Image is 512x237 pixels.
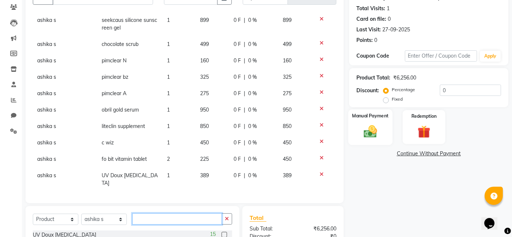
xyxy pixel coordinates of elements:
[248,16,257,24] span: 0 %
[37,57,56,64] span: ashika s
[283,172,292,179] span: 389
[356,15,386,23] div: Card on file:
[352,112,389,119] label: Manual Payment
[167,172,170,179] span: 1
[167,106,170,113] span: 1
[356,87,379,94] div: Discount:
[392,86,415,93] label: Percentage
[167,41,170,47] span: 1
[360,124,382,139] img: _cash.svg
[244,90,245,97] span: |
[37,41,56,47] span: ashika s
[414,124,434,140] img: _gift.svg
[244,123,245,130] span: |
[167,90,170,97] span: 1
[356,36,373,44] div: Points:
[293,225,342,233] div: ₹6,256.00
[234,16,241,24] span: 0 F
[167,57,170,64] span: 1
[167,123,170,129] span: 1
[200,41,209,47] span: 499
[248,57,257,65] span: 0 %
[167,139,170,146] span: 1
[200,17,209,23] span: 899
[234,73,241,81] span: 0 F
[200,172,209,179] span: 389
[248,73,257,81] span: 0 %
[244,225,293,233] div: Sub Total:
[387,5,390,12] div: 1
[356,52,404,60] div: Coupon Code
[480,51,501,62] button: Apply
[234,57,241,65] span: 0 F
[200,156,209,162] span: 225
[234,155,241,163] span: 0 F
[102,41,138,47] span: chocolate scrub
[244,57,245,65] span: |
[102,156,147,162] span: fo bit vitamin tablet
[248,90,257,97] span: 0 %
[200,74,209,80] span: 325
[167,17,170,23] span: 1
[234,172,241,179] span: 0 F
[283,106,292,113] span: 950
[374,36,377,44] div: 0
[356,5,385,12] div: Total Visits:
[244,16,245,24] span: |
[200,139,209,146] span: 450
[356,26,381,34] div: Last Visit:
[102,139,114,146] span: c wiz
[102,106,139,113] span: obril gold serum
[248,155,257,163] span: 0 %
[283,156,292,162] span: 450
[250,214,266,222] span: Total
[102,74,128,80] span: pimclear bz
[200,90,209,97] span: 275
[283,123,292,129] span: 850
[356,74,390,82] div: Product Total:
[244,139,245,147] span: |
[37,90,56,97] span: ashika s
[405,50,477,62] input: Enter Offer / Coupon Code
[200,123,209,129] span: 850
[102,172,158,186] span: UV Doux [MEDICAL_DATA]
[234,139,241,147] span: 0 F
[351,150,507,158] a: Continue Without Payment
[37,139,56,146] span: ashika s
[283,41,292,47] span: 499
[244,172,245,179] span: |
[37,156,56,162] span: ashika s
[102,57,126,64] span: pimclear N
[392,96,403,102] label: Fixed
[283,139,292,146] span: 450
[283,90,292,97] span: 275
[283,17,292,23] span: 899
[248,139,257,147] span: 0 %
[234,106,241,114] span: 0 F
[37,172,56,179] span: ashika s
[382,26,410,34] div: 27-09-2025
[234,90,241,97] span: 0 F
[283,74,292,80] span: 325
[102,123,145,129] span: liteclin supplement
[200,106,209,113] span: 950
[244,106,245,114] span: |
[244,40,245,48] span: |
[167,156,170,162] span: 2
[411,113,437,120] label: Redemption
[102,90,126,97] span: pimclear A
[248,172,257,179] span: 0 %
[132,213,222,225] input: Search or Scan
[393,74,416,82] div: ₹6,256.00
[244,155,245,163] span: |
[481,208,505,230] iframe: chat widget
[234,40,241,48] span: 0 F
[37,74,56,80] span: ashika s
[167,74,170,80] span: 1
[234,123,241,130] span: 0 F
[37,106,56,113] span: ashika s
[37,17,56,23] span: ashika s
[244,73,245,81] span: |
[248,40,257,48] span: 0 %
[283,57,292,64] span: 160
